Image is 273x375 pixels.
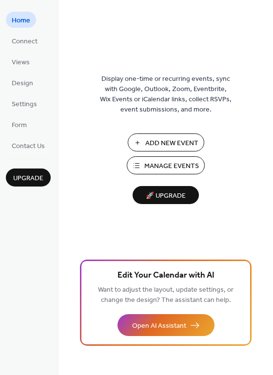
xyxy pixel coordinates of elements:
[6,137,51,153] a: Contact Us
[128,133,204,151] button: Add New Event
[12,57,30,68] span: Views
[12,37,38,47] span: Connect
[138,189,193,203] span: 🚀 Upgrade
[145,138,198,149] span: Add New Event
[6,95,43,112] a: Settings
[6,33,43,49] a: Connect
[117,314,214,336] button: Open AI Assistant
[6,75,39,91] a: Design
[133,186,199,204] button: 🚀 Upgrade
[98,283,234,307] span: Want to adjust the layout, update settings, or change the design? The assistant can help.
[117,269,214,282] span: Edit Your Calendar with AI
[6,54,36,70] a: Views
[12,16,30,26] span: Home
[144,161,199,171] span: Manage Events
[6,12,36,28] a: Home
[12,141,45,151] span: Contact Us
[132,321,186,331] span: Open AI Assistant
[12,99,37,110] span: Settings
[12,120,27,131] span: Form
[13,173,43,184] span: Upgrade
[6,169,51,187] button: Upgrade
[6,116,33,132] a: Form
[127,156,205,174] button: Manage Events
[100,74,232,115] span: Display one-time or recurring events, sync with Google, Outlook, Zoom, Eventbrite, Wix Events or ...
[12,78,33,89] span: Design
